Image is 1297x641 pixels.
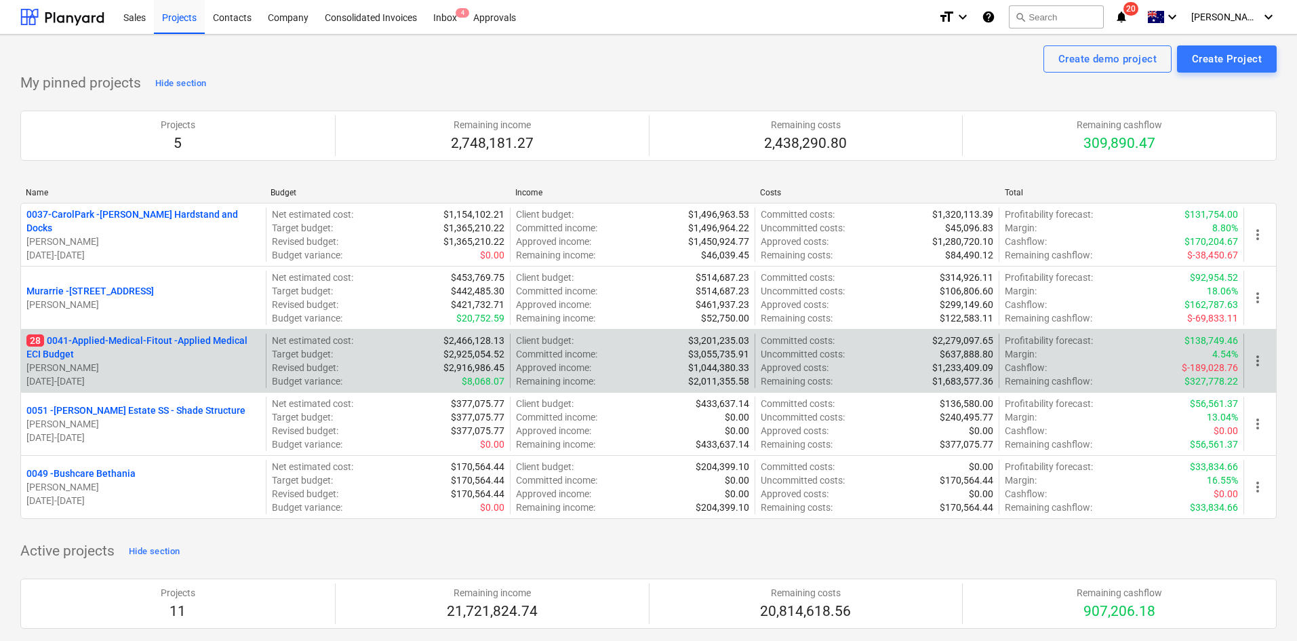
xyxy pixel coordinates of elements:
p: $0.00 [969,424,993,438]
p: 0041-Applied-Medical-Fitout - Applied Medical ECI Budget [26,334,260,361]
p: Remaining cashflow [1077,118,1162,132]
p: $299,149.60 [940,298,993,311]
p: Margin : [1005,473,1037,487]
p: Budget variance : [272,438,342,451]
p: Budget variance : [272,374,342,388]
p: $122,583.11 [940,311,993,325]
p: $2,011,355.58 [688,374,749,388]
p: $1,365,210.22 [443,221,504,235]
p: $33,834.66 [1190,501,1238,514]
button: Create Project [1177,45,1277,73]
p: Net estimated cost : [272,460,353,473]
p: $1,496,964.22 [688,221,749,235]
p: Client budget : [516,208,574,221]
p: $442,485.30 [451,284,504,298]
p: $170,564.44 [940,473,993,487]
p: $138,749.46 [1184,334,1238,347]
p: $170,564.44 [940,501,993,514]
p: 16.55% [1207,473,1238,487]
p: Profitability forecast : [1005,397,1093,410]
p: Net estimated cost : [272,271,353,284]
p: $170,204.67 [1184,235,1238,248]
p: Target budget : [272,410,333,424]
p: Remaining income : [516,374,595,388]
p: Remaining income [447,586,538,600]
p: [PERSON_NAME] [26,235,260,248]
p: Remaining costs : [761,438,833,451]
div: 0037-CarolPark -[PERSON_NAME] Hardstand and Docks[PERSON_NAME][DATE]-[DATE] [26,208,260,262]
div: Costs [760,188,994,197]
p: $170,564.44 [451,487,504,501]
p: [DATE] - [DATE] [26,494,260,507]
p: $84,490.12 [945,248,993,262]
p: $327,778.22 [1184,374,1238,388]
p: My pinned projects [20,74,141,93]
div: Murarrie -[STREET_ADDRESS][PERSON_NAME] [26,284,260,311]
i: keyboard_arrow_down [955,9,971,25]
i: notifications [1115,9,1128,25]
span: more_vert [1250,416,1266,432]
p: $56,561.37 [1190,438,1238,451]
p: [PERSON_NAME] [26,298,260,311]
p: [DATE] - [DATE] [26,374,260,388]
p: $-189,028.76 [1182,361,1238,374]
p: Target budget : [272,347,333,361]
p: [DATE] - [DATE] [26,248,260,262]
p: $377,075.77 [940,438,993,451]
p: Remaining cashflow : [1005,501,1092,514]
p: $1,450,924.77 [688,235,749,248]
p: Projects [161,118,195,132]
p: Committed costs : [761,334,835,347]
p: Uncommitted costs : [761,221,845,235]
p: 0037-CarolPark - [PERSON_NAME] Hardstand and Docks [26,208,260,235]
p: Client budget : [516,271,574,284]
p: $514,687.23 [696,284,749,298]
p: Revised budget : [272,298,338,311]
div: Hide section [129,544,180,560]
p: $421,732.71 [451,298,504,311]
p: Profitability forecast : [1005,460,1093,473]
p: Uncommitted costs : [761,284,845,298]
p: $1,233,409.09 [932,361,993,374]
p: Remaining costs [764,118,847,132]
p: Remaining costs : [761,374,833,388]
p: $461,937.23 [696,298,749,311]
i: keyboard_arrow_down [1164,9,1180,25]
p: Margin : [1005,347,1037,361]
button: Hide section [125,541,183,562]
span: more_vert [1250,353,1266,369]
p: Uncommitted costs : [761,347,845,361]
p: Remaining cashflow : [1005,311,1092,325]
p: Client budget : [516,397,574,410]
p: $0.00 [725,424,749,438]
p: $433,637.14 [696,438,749,451]
p: $3,201,235.03 [688,334,749,347]
p: $33,834.66 [1190,460,1238,473]
p: Murarrie - [STREET_ADDRESS] [26,284,154,298]
p: 0049 - Bushcare Bethania [26,467,136,480]
iframe: Chat Widget [1229,576,1297,641]
p: $240,495.77 [940,410,993,424]
div: Total [1005,188,1239,197]
p: 5 [161,134,195,153]
p: Remaining cashflow : [1005,438,1092,451]
p: Client budget : [516,334,574,347]
p: Client budget : [516,460,574,473]
p: Approved income : [516,487,591,501]
i: format_size [938,9,955,25]
p: Committed income : [516,284,597,298]
span: 20 [1123,2,1138,16]
p: $8,068.07 [462,374,504,388]
p: $52,750.00 [701,311,749,325]
button: Create demo project [1043,45,1172,73]
p: [DATE] - [DATE] [26,431,260,444]
p: $514,687.23 [696,271,749,284]
p: $56,561.37 [1190,397,1238,410]
p: Committed income : [516,347,597,361]
p: Approved income : [516,235,591,248]
p: $0.00 [969,460,993,473]
button: Hide section [152,73,209,94]
p: $314,926.11 [940,271,993,284]
p: $-69,833.11 [1187,311,1238,325]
